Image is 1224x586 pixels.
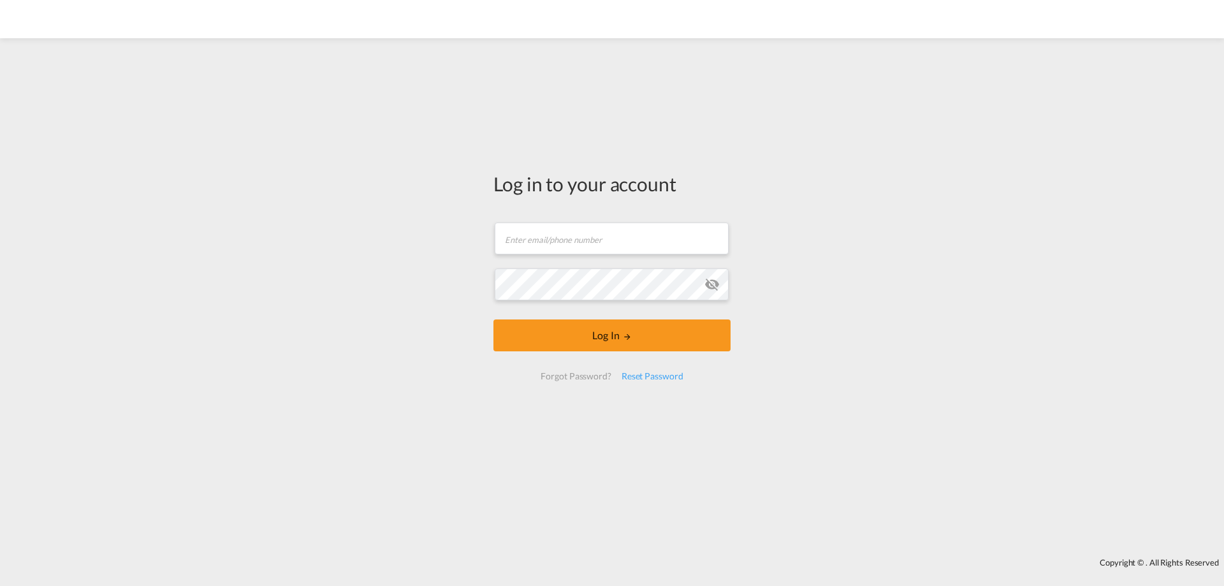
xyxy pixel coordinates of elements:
div: Log in to your account [493,170,731,197]
md-icon: icon-eye-off [704,277,720,292]
button: LOGIN [493,319,731,351]
div: Reset Password [616,365,688,388]
input: Enter email/phone number [495,223,729,254]
div: Forgot Password? [535,365,616,388]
